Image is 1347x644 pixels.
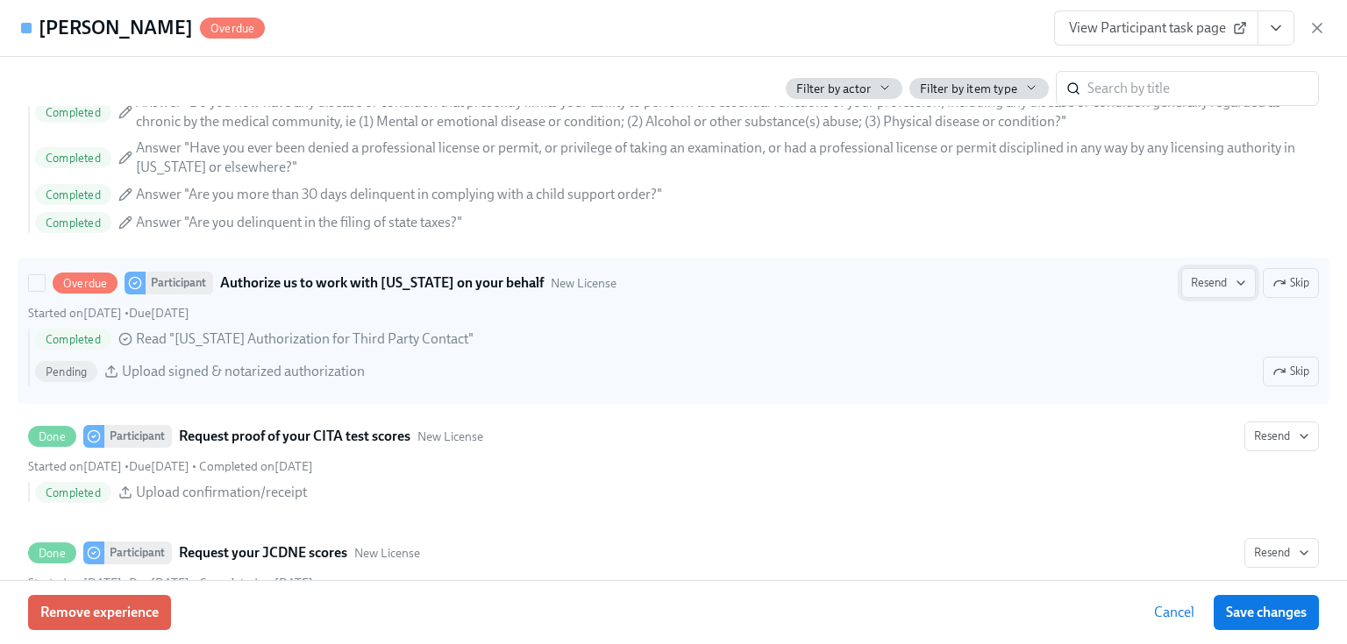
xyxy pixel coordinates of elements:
div: Participant [104,541,172,564]
span: Completed [35,333,111,346]
span: Skip [1272,274,1309,292]
div: Participant [104,425,172,448]
button: Cancel [1142,595,1207,630]
button: OverdueParticipantAuthorize us to work with [US_STATE] on your behalfNew LicenseSkipStarted on[DA... [1181,268,1256,298]
span: Resend [1254,544,1309,562]
h4: [PERSON_NAME] [39,15,193,41]
span: This task uses the "New License" audience [417,428,483,445]
button: Save changes [1214,595,1319,630]
span: This task uses the "New License" audience [354,545,420,562]
span: Completed [35,486,111,499]
div: • • [28,458,313,475]
span: Answer "Are you delinquent in the filing of state taxes?" [136,213,462,232]
span: Resend [1191,274,1246,292]
button: DoneParticipantRequest your JCDNE scoresNew LicenseStarted on[DATE] •Due[DATE] • Completed on[DAT... [1244,538,1319,568]
span: Cancel [1154,604,1194,621]
input: Search by title [1087,71,1319,106]
span: Completed [35,188,111,202]
div: • • [28,575,313,591]
span: Friday, July 18th 2025, 10:00 am [129,459,189,474]
span: Filter by actor [796,81,871,97]
span: Sunday, July 27th 2025, 10:00 am [129,306,189,321]
div: Participant [146,272,213,294]
span: Sunday, July 13th 2025, 10:25 pm [199,576,313,591]
span: Save changes [1226,604,1307,621]
span: Completed [35,106,111,119]
span: Overdue [53,277,118,290]
span: Done [28,430,76,443]
button: OverdueParticipantAuthorize us to work with [US_STATE] on your behalfNew LicenseResendSkipStarted... [1263,357,1319,386]
span: Filter by item type [920,81,1017,97]
span: Answer "Do you now have any disease or condition that presently limits your ability to perform th... [136,93,1312,131]
span: Upload confirmation/receipt [136,483,307,502]
span: Read "[US_STATE] Authorization for Third Party Contact" [136,329,474,349]
span: Resend [1254,428,1309,445]
button: OverdueParticipantAuthorize us to work with [US_STATE] on your behalfNew LicenseResendStarted on[... [1263,268,1319,298]
button: Remove experience [28,595,171,630]
span: Skip [1272,363,1309,380]
span: This task uses the "New License" audience [551,275,616,292]
button: Filter by item type [909,78,1049,99]
span: Upload signed & notarized authorization [122,362,365,381]
span: Answer "Have you ever been denied a professional license or permit, or privilege of taking an exa... [136,138,1312,177]
strong: Authorize us to work with [US_STATE] on your behalf [220,272,544,294]
span: Completed [35,216,111,230]
span: Friday, July 18th 2025, 10:00 am [129,576,189,591]
span: View Participant task page [1069,19,1244,37]
strong: Request your JCDNE scores [179,542,347,563]
span: Remove experience [40,604,159,621]
button: View task page [1258,11,1294,46]
a: View Participant task page [1054,11,1258,46]
span: Answer "Are you more than 30 days delinquent in complying with a child support order?" [136,185,662,204]
button: Filter by actor [786,78,902,99]
strong: Request proof of your CITA test scores [179,426,410,447]
span: Done [28,547,76,560]
span: Overdue [200,22,265,35]
div: • [28,305,189,322]
span: Completed [35,152,111,165]
span: Pending [35,365,97,379]
span: Sunday, July 13th 2025, 9:34 pm [28,576,122,591]
span: Sunday, July 13th 2025, 9:34 pm [28,459,122,474]
span: Sunday, July 13th 2025, 9:34 pm [28,306,122,321]
span: Sunday, July 13th 2025, 10:10 pm [199,459,313,474]
button: DoneParticipantRequest proof of your CITA test scoresNew LicenseStarted on[DATE] •Due[DATE] • Com... [1244,421,1319,451]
